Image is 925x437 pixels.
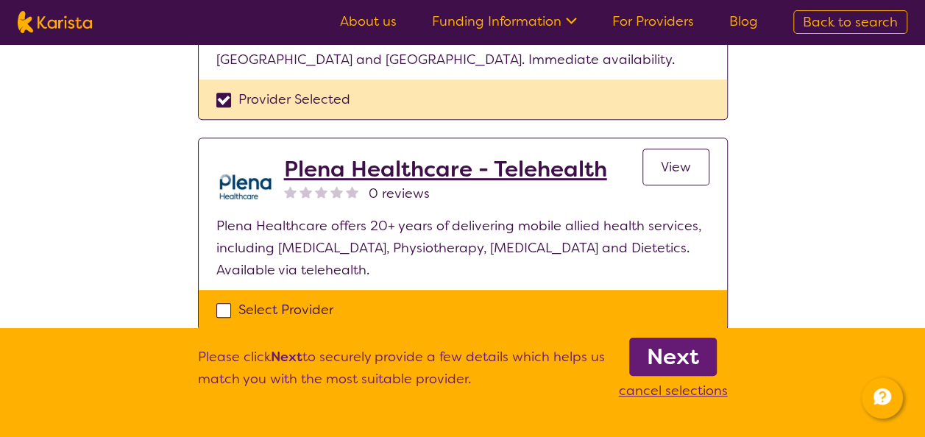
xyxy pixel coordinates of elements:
a: View [642,149,709,185]
img: Karista logo [18,11,92,33]
img: nonereviewstar [315,185,327,198]
img: nonereviewstar [284,185,297,198]
span: Back to search [803,13,898,31]
p: cancel selections [619,380,728,402]
p: Plena Healthcare offers 20+ years of delivering mobile allied health services, including [MEDICAL... [216,215,709,281]
button: Channel Menu [862,377,903,419]
img: nonereviewstar [330,185,343,198]
a: About us [340,13,397,30]
a: Plena Healthcare - Telehealth [284,156,607,182]
a: Funding Information [432,13,577,30]
img: nonereviewstar [346,185,358,198]
img: qwv9egg5taowukv2xnze.png [216,156,275,215]
a: For Providers [612,13,694,30]
p: Please click to securely provide a few details which helps us match you with the most suitable pr... [198,346,605,402]
span: 0 reviews [369,182,430,205]
a: Back to search [793,10,907,34]
b: Next [271,348,302,366]
span: View [661,158,691,176]
b: Next [647,342,699,372]
a: Next [629,338,717,376]
a: Blog [729,13,758,30]
img: nonereviewstar [300,185,312,198]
